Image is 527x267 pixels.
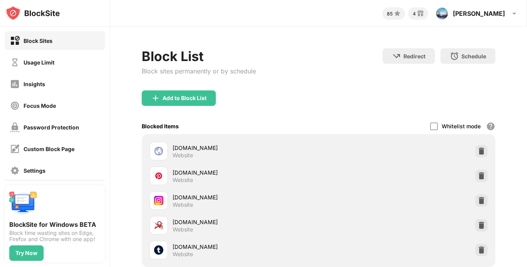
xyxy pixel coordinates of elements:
[24,37,53,44] div: Block Sites
[142,48,256,64] div: Block List
[442,123,481,129] div: Whitelist mode
[154,171,163,180] img: favicons
[163,95,207,101] div: Add to Block List
[142,67,256,75] div: Block sites permanently or by schedule
[461,53,486,60] div: Schedule
[10,79,20,89] img: insights-off.svg
[154,146,163,156] img: favicons
[10,58,20,67] img: time-usage-off.svg
[15,250,37,256] div: Try Now
[10,36,20,46] img: block-on.svg
[24,81,45,87] div: Insights
[413,11,416,17] div: 4
[24,124,79,131] div: Password Protection
[142,123,179,129] div: Blocked Items
[173,251,193,258] div: Website
[10,122,20,132] img: password-protection-off.svg
[24,167,46,174] div: Settings
[154,196,163,205] img: favicons
[173,168,319,177] div: [DOMAIN_NAME]
[173,144,319,152] div: [DOMAIN_NAME]
[154,245,163,255] img: favicons
[173,218,319,226] div: [DOMAIN_NAME]
[24,146,75,152] div: Custom Block Page
[393,9,402,18] img: points-small.svg
[173,226,193,233] div: Website
[24,59,54,66] div: Usage Limit
[453,10,505,17] div: [PERSON_NAME]
[173,152,193,159] div: Website
[10,144,20,154] img: customize-block-page-off.svg
[403,53,425,60] div: Redirect
[9,190,37,218] img: push-desktop.svg
[416,9,425,18] img: reward-small.svg
[10,166,20,175] img: settings-off.svg
[173,193,319,201] div: [DOMAIN_NAME]
[9,230,100,242] div: Block time wasting sites on Edge, Firefox and Chrome with one app!
[387,11,393,17] div: 85
[173,177,193,184] div: Website
[173,201,193,208] div: Website
[10,101,20,111] img: focus-off.svg
[154,221,163,230] img: favicons
[173,243,319,251] div: [DOMAIN_NAME]
[9,221,100,228] div: BlockSite for Windows BETA
[24,102,56,109] div: Focus Mode
[5,5,60,21] img: logo-blocksite.svg
[436,7,448,20] img: ACg8ocLyAxssCNW5SIVZIKvNW18KerIcPFNf0ypOxe6q7eQZog_GEiE4=s96-c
